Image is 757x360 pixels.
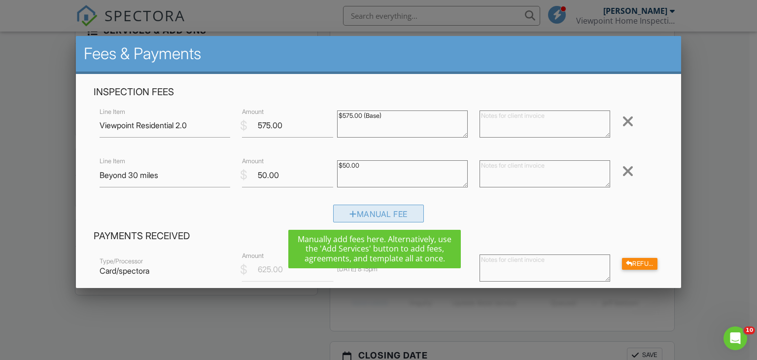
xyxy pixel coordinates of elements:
[100,265,230,276] p: Card/spectora
[100,108,125,116] label: Line Item
[84,44,674,64] h2: Fees & Payments
[723,326,747,350] iframe: Intercom live chat
[337,257,468,265] div: pi_3S0X0aK7snlDGpRF1WCCuU8n
[240,261,247,278] div: $
[242,157,264,166] label: Amount
[744,326,755,334] span: 10
[100,257,230,265] div: Type/Processor
[240,117,247,134] div: $
[337,160,468,187] textarea: $50.00
[622,258,657,270] div: Refund
[337,265,468,273] div: [DATE] 8:15pm
[337,250,468,257] div: Transaction ID
[242,252,264,260] label: Amount
[240,167,247,183] div: $
[333,212,424,221] a: Manual Fee
[100,157,125,166] label: Line Item
[242,108,264,116] label: Amount
[622,258,657,268] a: Refund
[94,230,664,243] h4: Payments Received
[333,205,424,222] div: Manual Fee
[337,110,468,138] textarea: $575.00 (Base)
[94,86,664,99] h4: Inspection Fees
